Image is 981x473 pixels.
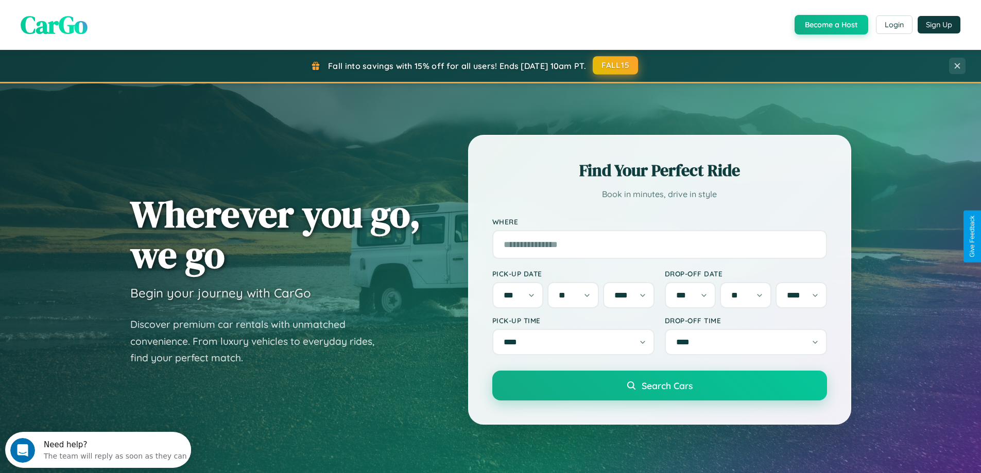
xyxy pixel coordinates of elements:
[918,16,960,33] button: Sign Up
[492,159,827,182] h2: Find Your Perfect Ride
[969,216,976,257] div: Give Feedback
[492,371,827,400] button: Search Cars
[130,316,388,366] p: Discover premium car rentals with unmatched convenience. From luxury vehicles to everyday rides, ...
[876,15,913,34] button: Login
[593,56,638,75] button: FALL15
[5,432,191,468] iframe: Intercom live chat discovery launcher
[328,61,586,71] span: Fall into savings with 15% off for all users! Ends [DATE] 10am PT.
[130,285,311,301] h3: Begin your journey with CarGo
[795,15,868,34] button: Become a Host
[492,217,827,226] label: Where
[39,9,182,17] div: Need help?
[665,269,827,278] label: Drop-off Date
[4,4,192,32] div: Open Intercom Messenger
[39,17,182,28] div: The team will reply as soon as they can
[492,187,827,202] p: Book in minutes, drive in style
[21,8,88,42] span: CarGo
[642,380,693,391] span: Search Cars
[665,316,827,325] label: Drop-off Time
[492,316,655,325] label: Pick-up Time
[492,269,655,278] label: Pick-up Date
[10,438,35,463] iframe: Intercom live chat
[130,194,421,275] h1: Wherever you go, we go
